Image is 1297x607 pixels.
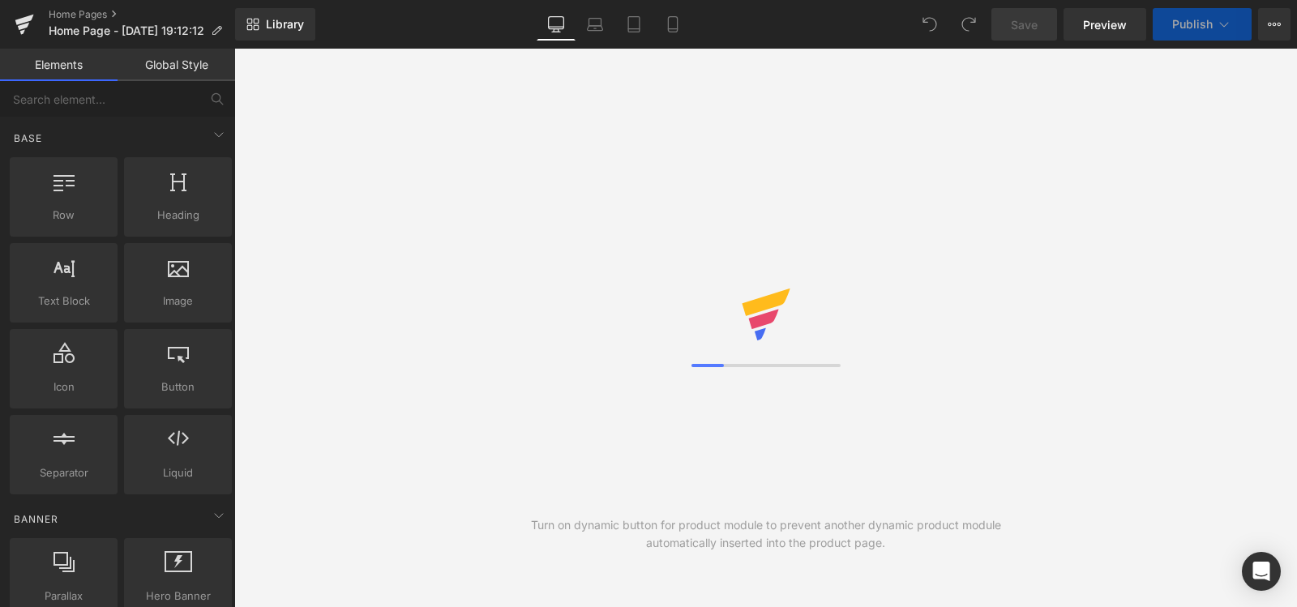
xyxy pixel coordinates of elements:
a: Tablet [614,8,653,41]
span: Parallax [15,588,113,605]
span: Row [15,207,113,224]
span: Save [1011,16,1038,33]
span: Home Page - [DATE] 19:12:12 [49,24,204,37]
a: Mobile [653,8,692,41]
div: Open Intercom Messenger [1242,552,1281,591]
span: Library [266,17,304,32]
span: Hero Banner [129,588,227,605]
span: Text Block [15,293,113,310]
span: Liquid [129,464,227,481]
span: Icon [15,378,113,395]
span: Preview [1083,16,1127,33]
span: Publish [1172,18,1213,31]
div: Turn on dynamic button for product module to prevent another dynamic product module automatically... [500,516,1032,552]
span: Base [12,130,44,146]
span: Image [129,293,227,310]
a: Preview [1064,8,1146,41]
a: Desktop [537,8,576,41]
a: New Library [235,8,315,41]
span: Separator [15,464,113,481]
button: Redo [952,8,985,41]
span: Banner [12,511,60,527]
a: Global Style [118,49,235,81]
a: Home Pages [49,8,235,21]
button: Publish [1153,8,1252,41]
span: Button [129,378,227,395]
button: Undo [914,8,946,41]
span: Heading [129,207,227,224]
button: More [1258,8,1291,41]
a: Laptop [576,8,614,41]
